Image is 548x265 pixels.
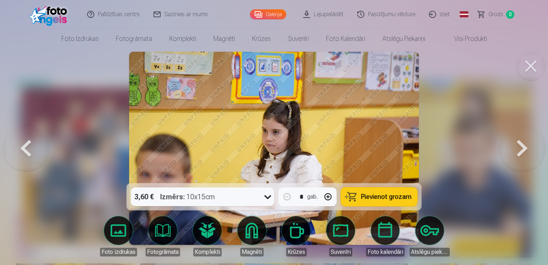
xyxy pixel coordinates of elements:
a: Visi produkti [434,29,496,49]
a: Suvenīri [321,216,361,256]
div: gab. [307,192,318,201]
div: Fotogrāmata [146,248,180,256]
a: Komplekti [187,216,227,256]
a: Fotogrāmata [107,29,161,49]
a: Foto kalendāri [317,29,374,49]
img: /fa1 [29,3,71,26]
a: Atslēgu piekariņi [410,216,450,256]
a: Magnēti [232,216,272,256]
span: Pievienot grozam [361,194,412,200]
a: Magnēti [205,29,244,49]
a: Foto izdrukas [53,29,107,49]
a: Foto izdrukas [98,216,138,256]
div: Magnēti [240,248,264,256]
a: Foto kalendāri [365,216,405,256]
a: Krūzes [244,29,279,49]
div: 10x15cm [160,187,215,206]
strong: Izmērs : [160,192,185,202]
a: Fotogrāmata [143,216,183,256]
div: Foto kalendāri [366,248,405,256]
div: Krūzes [286,248,307,256]
a: Komplekti [161,29,205,49]
div: Komplekti [193,248,222,256]
div: 3,60 € [131,187,157,206]
span: 0 [506,10,514,19]
a: Suvenīri [279,29,317,49]
div: Atslēgu piekariņi [410,248,450,256]
span: Grozs [488,10,503,19]
button: Pievienot grozam [341,187,417,206]
a: Krūzes [276,216,316,256]
div: Suvenīri [329,248,352,256]
div: Foto izdrukas [100,248,137,256]
a: Atslēgu piekariņi [374,29,434,49]
a: Galerija [250,9,286,19]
